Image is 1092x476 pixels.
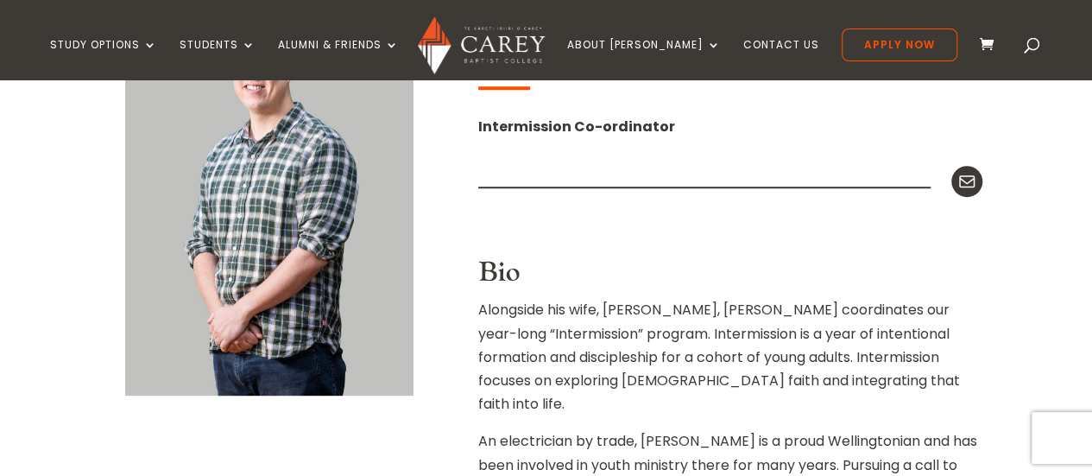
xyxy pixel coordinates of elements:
[743,39,819,79] a: Contact Us
[180,39,256,79] a: Students
[842,29,957,61] a: Apply Now
[50,39,157,79] a: Study Options
[125,10,413,396] img: Daniel Cuttriss_600x800
[278,39,399,79] a: Alumni & Friends
[478,257,983,298] h3: Bio
[567,39,721,79] a: About [PERSON_NAME]
[478,298,983,429] p: Alongside his wife, [PERSON_NAME], [PERSON_NAME] coordinates our year-long “Intermission” program...
[418,16,545,74] img: Carey Baptist College
[478,117,675,136] strong: Intermission Co-ordinator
